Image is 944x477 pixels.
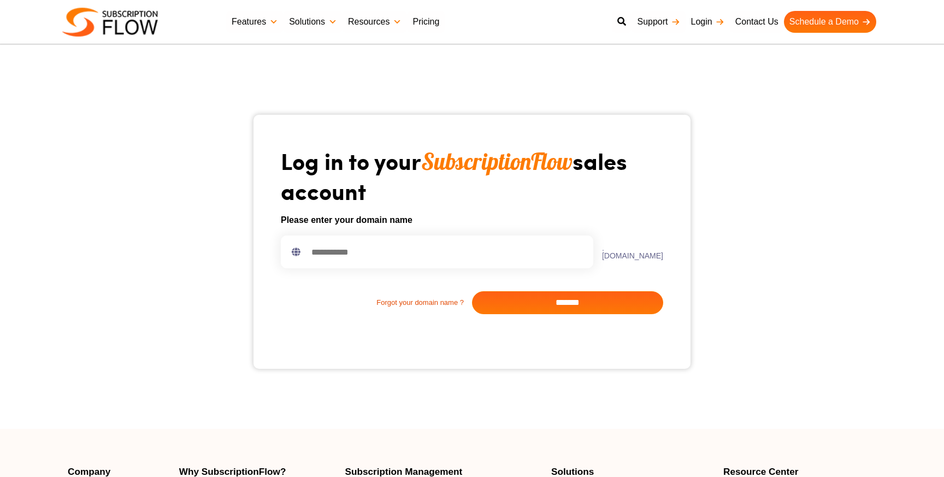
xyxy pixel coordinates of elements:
h4: Resource Center [723,467,876,476]
a: Login [686,11,730,33]
h6: Please enter your domain name [281,214,663,227]
a: Resources [343,11,407,33]
a: Support [632,11,685,33]
h4: Solutions [551,467,712,476]
a: Features [226,11,284,33]
span: SubscriptionFlow [421,147,573,176]
a: Pricing [407,11,445,33]
img: Subscriptionflow [62,8,158,37]
h4: Why SubscriptionFlow? [179,467,334,476]
a: Solutions [284,11,343,33]
a: Schedule a Demo [784,11,876,33]
h4: Subscription Management [345,467,540,476]
label: .[DOMAIN_NAME] [593,244,663,260]
h1: Log in to your sales account [281,146,663,205]
h4: Company [68,467,168,476]
a: Contact Us [730,11,784,33]
a: Forgot your domain name ? [281,297,472,308]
